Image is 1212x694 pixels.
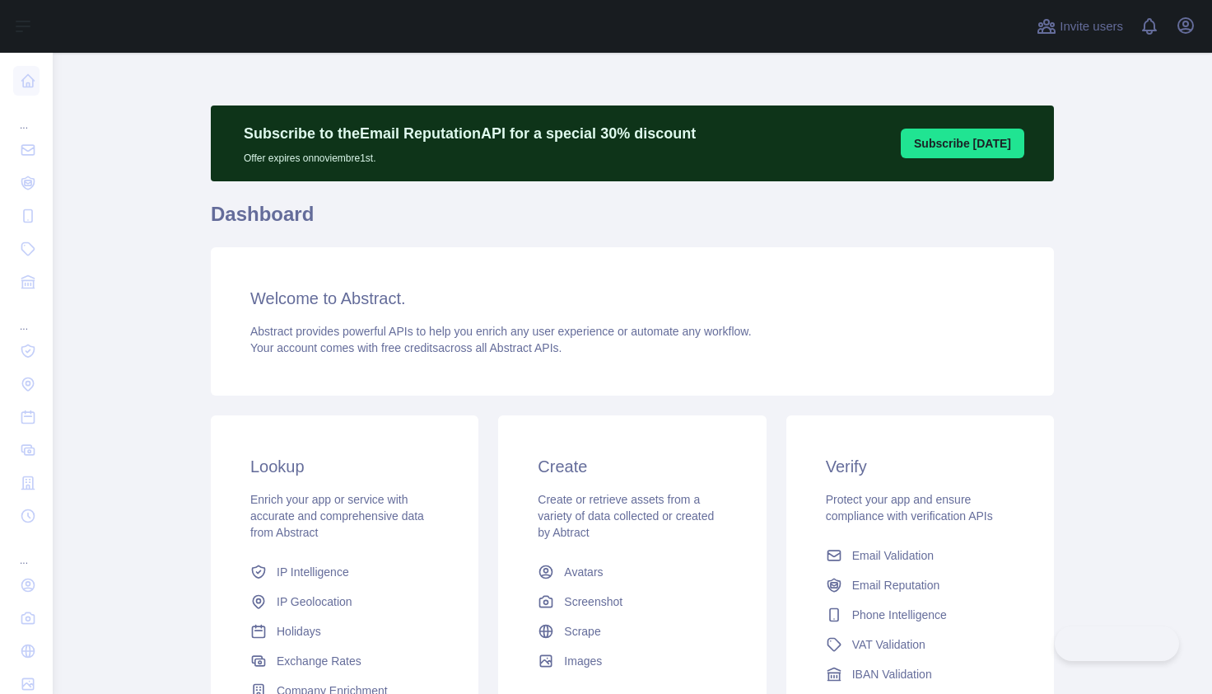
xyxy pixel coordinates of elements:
[277,623,321,640] span: Holidays
[852,666,932,682] span: IBAN Validation
[826,493,993,523] span: Protect your app and ensure compliance with verification APIs
[250,341,562,354] span: Your account comes with across all Abstract APIs.
[244,122,696,145] p: Subscribe to the Email Reputation API for a special 30 % discount
[564,653,602,669] span: Images
[819,541,1021,570] a: Email Validation
[211,201,1054,241] h1: Dashboard
[852,547,934,564] span: Email Validation
[277,593,352,610] span: IP Geolocation
[819,630,1021,659] a: VAT Validation
[244,557,445,587] a: IP Intelligence
[277,564,349,580] span: IP Intelligence
[564,564,603,580] span: Avatars
[901,129,1024,158] button: Subscribe [DATE]
[564,593,622,610] span: Screenshot
[538,455,726,478] h3: Create
[819,600,1021,630] a: Phone Intelligence
[13,534,40,567] div: ...
[250,493,424,539] span: Enrich your app or service with accurate and comprehensive data from Abstract
[1060,17,1123,36] span: Invite users
[250,287,1014,310] h3: Welcome to Abstract.
[1033,13,1126,40] button: Invite users
[1055,626,1179,661] iframe: Toggle Customer Support
[381,341,438,354] span: free credits
[852,636,925,653] span: VAT Validation
[564,623,600,640] span: Scrape
[277,653,361,669] span: Exchange Rates
[852,577,940,593] span: Email Reputation
[250,325,752,338] span: Abstract provides powerful APIs to help you enrich any user experience or automate any workflow.
[244,145,696,165] p: Offer expires on noviembre 1st.
[819,659,1021,689] a: IBAN Validation
[852,607,947,623] span: Phone Intelligence
[538,493,714,539] span: Create or retrieve assets from a variety of data collected or created by Abtract
[250,455,439,478] h3: Lookup
[819,570,1021,600] a: Email Reputation
[531,587,733,617] a: Screenshot
[13,300,40,333] div: ...
[244,617,445,646] a: Holidays
[531,557,733,587] a: Avatars
[531,617,733,646] a: Scrape
[826,455,1014,478] h3: Verify
[244,587,445,617] a: IP Geolocation
[531,646,733,676] a: Images
[244,646,445,676] a: Exchange Rates
[13,99,40,132] div: ...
